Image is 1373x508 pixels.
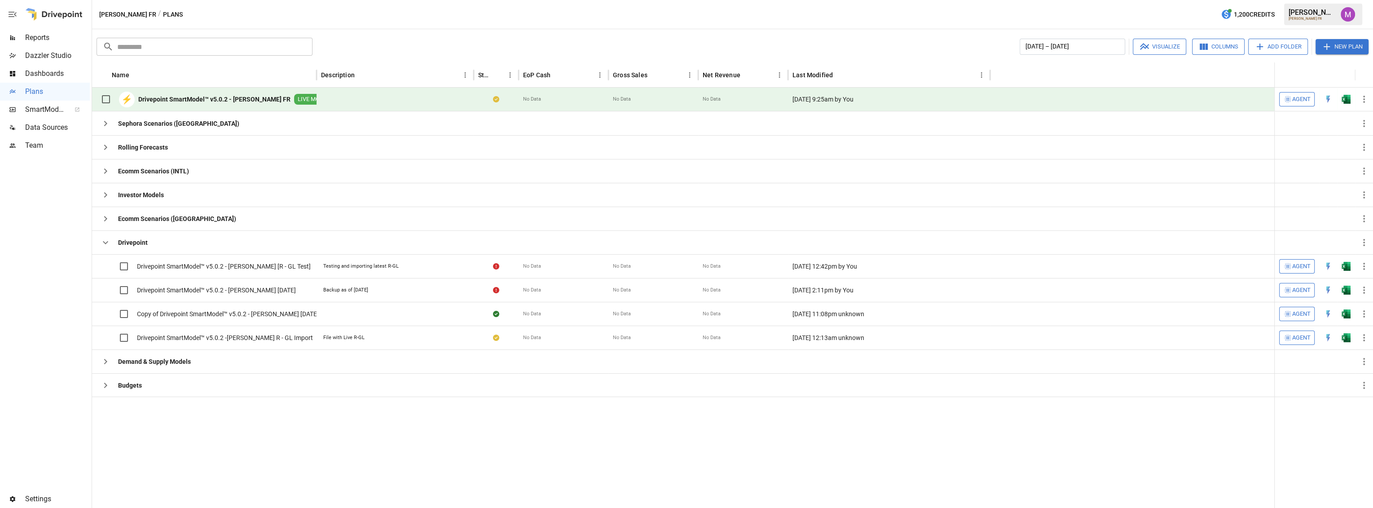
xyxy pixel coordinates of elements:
[493,333,499,342] div: Your plan has changes in Excel that are not reflected in the Drivepoint Data Warehouse, select "S...
[792,71,833,79] div: Last Modified
[613,310,631,318] span: No Data
[1279,307,1315,321] button: Agent
[99,9,156,20] button: [PERSON_NAME] FR
[1248,39,1308,55] button: Add Folder
[493,309,499,318] div: Sync complete
[1324,95,1333,104] div: Open in Quick Edit
[1342,286,1351,295] div: Open in Excel
[788,302,990,326] div: [DATE] 11:08pm unknown
[613,287,631,294] span: No Data
[703,310,721,318] span: No Data
[1324,333,1333,342] img: quick-edit-flash.b8aec18c.svg
[1020,39,1125,55] button: [DATE] – [DATE]
[118,119,239,128] b: Sephora Scenarios ([GEOGRAPHIC_DATA])
[294,95,334,104] span: LIVE MODEL
[551,69,564,81] button: Sort
[1324,286,1333,295] img: quick-edit-flash.b8aec18c.svg
[1324,333,1333,342] div: Open in Quick Edit
[118,238,148,247] b: Drivepoint
[703,263,721,270] span: No Data
[1292,333,1311,343] span: Agent
[834,69,846,81] button: Sort
[25,122,90,133] span: Data Sources
[788,326,990,349] div: [DATE] 12:13am unknown
[1324,309,1333,318] div: Open in Quick Edit
[493,262,499,271] div: Error during sync.
[137,309,319,318] span: Copy of Drivepoint SmartModel™ v5.0.2 - [PERSON_NAME] [DATE]
[1342,262,1351,271] div: Open in Excel
[1292,94,1311,105] span: Agent
[523,287,541,294] span: No Data
[1342,286,1351,295] img: excel-icon.76473adf.svg
[137,262,311,271] span: Drivepoint SmartModel™ v5.0.2 - [PERSON_NAME] [R - GL Test]
[323,263,399,270] div: Testing and importing latest R-GL
[1341,7,1355,22] div: Umer Muhammed
[112,71,129,79] div: Name
[1360,69,1373,81] button: Sort
[1279,92,1315,106] button: Agent
[613,263,631,270] span: No Data
[493,286,499,295] div: Error during sync.
[25,494,90,504] span: Settings
[1279,283,1315,297] button: Agent
[1342,309,1351,318] div: Open in Excel
[1292,261,1311,272] span: Agent
[1316,39,1369,54] button: New Plan
[1289,8,1335,17] div: [PERSON_NAME]
[1342,95,1351,104] div: Open in Excel
[523,310,541,318] span: No Data
[25,86,90,97] span: Plans
[523,263,541,270] span: No Data
[613,71,647,79] div: Gross Sales
[1342,309,1351,318] img: excel-icon.76473adf.svg
[703,334,721,341] span: No Data
[788,254,990,278] div: [DATE] 12:42pm by You
[321,71,355,79] div: Description
[493,95,499,104] div: Your plan has changes in Excel that are not reflected in the Drivepoint Data Warehouse, select "S...
[1279,331,1315,345] button: Agent
[1217,6,1278,23] button: 1,200Credits
[137,286,296,295] span: Drivepoint SmartModel™ v5.0.2 - [PERSON_NAME] [DATE]
[1324,262,1333,271] img: quick-edit-flash.b8aec18c.svg
[648,69,661,81] button: Sort
[118,214,236,223] b: Ecomm Scenarios ([GEOGRAPHIC_DATA])
[975,69,988,81] button: Last Modified column menu
[703,96,721,103] span: No Data
[118,357,191,366] b: Demand & Supply Models
[683,69,696,81] button: Gross Sales column menu
[1324,95,1333,104] img: quick-edit-flash.b8aec18c.svg
[130,69,143,81] button: Sort
[523,334,541,341] span: No Data
[1335,2,1360,27] button: Umer Muhammed
[25,68,90,79] span: Dashboards
[25,104,65,115] span: SmartModel
[1133,39,1186,55] button: Visualize
[137,333,313,342] span: Drivepoint SmartModel™ v5.0.2 -[PERSON_NAME] R - GL Import
[1324,262,1333,271] div: Open in Quick Edit
[25,32,90,43] span: Reports
[613,334,631,341] span: No Data
[1279,259,1315,274] button: Agent
[1324,309,1333,318] img: quick-edit-flash.b8aec18c.svg
[323,287,368,294] div: Backup as of [DATE]
[773,69,786,81] button: Net Revenue column menu
[64,103,70,114] span: ™
[25,50,90,61] span: Dazzler Studio
[741,69,754,81] button: Sort
[158,9,161,20] div: /
[25,140,90,151] span: Team
[459,69,471,81] button: Description column menu
[118,381,142,390] b: Budgets
[1192,39,1245,55] button: Columns
[523,71,550,79] div: EoP Cash
[703,71,740,79] div: Net Revenue
[788,88,990,111] div: [DATE] 9:25am by You
[703,287,721,294] span: No Data
[1342,333,1351,342] img: excel-icon.76473adf.svg
[523,96,541,103] span: No Data
[138,95,290,104] b: Drivepoint SmartModel™ v5.0.2 - [PERSON_NAME] FR
[1292,285,1311,296] span: Agent
[119,92,135,107] div: ⚡
[1292,309,1311,319] span: Agent
[118,190,164,199] b: Investor Models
